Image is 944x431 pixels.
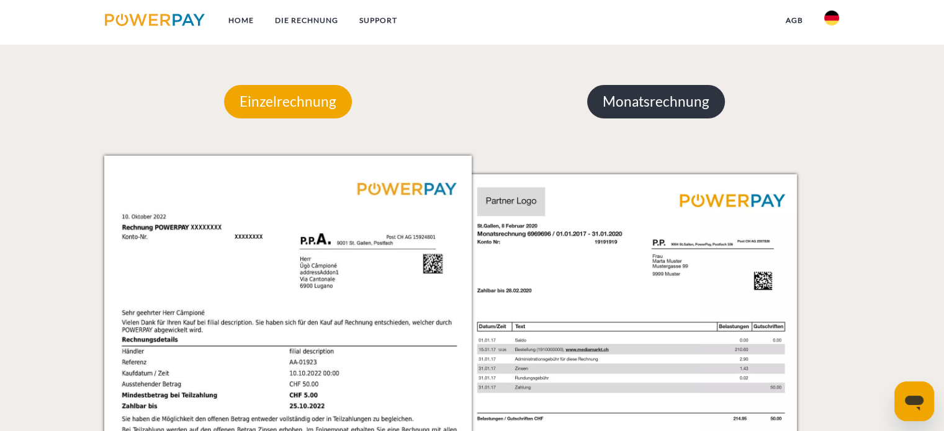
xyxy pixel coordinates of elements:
a: DIE RECHNUNG [264,9,349,32]
a: agb [775,9,814,32]
iframe: Schaltfläche zum Öffnen des Messaging-Fensters [894,381,934,421]
p: Einzelrechnung [224,85,352,118]
img: de [824,11,839,25]
img: logo-powerpay.svg [105,14,205,26]
a: SUPPORT [349,9,408,32]
a: Home [218,9,264,32]
p: Monatsrechnung [587,85,725,118]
